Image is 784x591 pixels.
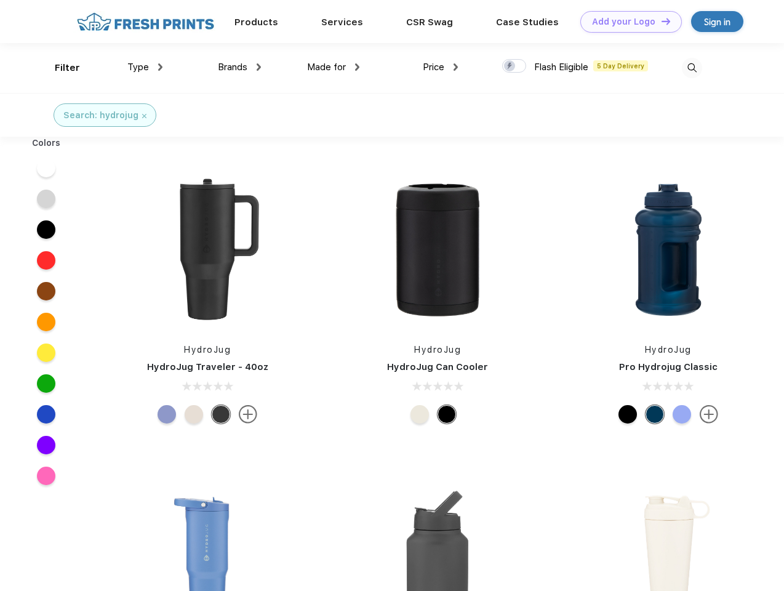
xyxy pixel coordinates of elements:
[355,63,359,71] img: dropdown.png
[185,405,203,424] div: Cream
[682,58,702,78] img: desktop_search.svg
[410,405,429,424] div: Cream
[184,345,231,355] a: HydroJug
[618,405,637,424] div: Black
[387,361,488,372] a: HydroJug Can Cooler
[218,62,247,73] span: Brands
[534,62,588,73] span: Flash Eligible
[704,15,730,29] div: Sign in
[662,18,670,25] img: DT
[356,167,519,331] img: func=resize&h=266
[691,11,743,32] a: Sign in
[126,167,289,331] img: func=resize&h=266
[438,405,456,424] div: Black
[23,137,70,150] div: Colors
[454,63,458,71] img: dropdown.png
[586,167,750,331] img: func=resize&h=266
[212,405,230,424] div: Black
[158,405,176,424] div: Peri
[673,405,691,424] div: Hyper Blue
[73,11,218,33] img: fo%20logo%202.webp
[257,63,261,71] img: dropdown.png
[645,345,692,355] a: HydroJug
[63,109,138,122] div: Search: hydrojug
[55,61,80,75] div: Filter
[147,361,268,372] a: HydroJug Traveler - 40oz
[234,17,278,28] a: Products
[592,17,655,27] div: Add your Logo
[700,405,718,424] img: more.svg
[619,361,718,372] a: Pro Hydrojug Classic
[142,114,146,118] img: filter_cancel.svg
[127,62,149,73] span: Type
[239,405,257,424] img: more.svg
[646,405,664,424] div: Navy
[158,63,162,71] img: dropdown.png
[593,60,648,71] span: 5 Day Delivery
[307,62,346,73] span: Made for
[414,345,461,355] a: HydroJug
[423,62,444,73] span: Price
